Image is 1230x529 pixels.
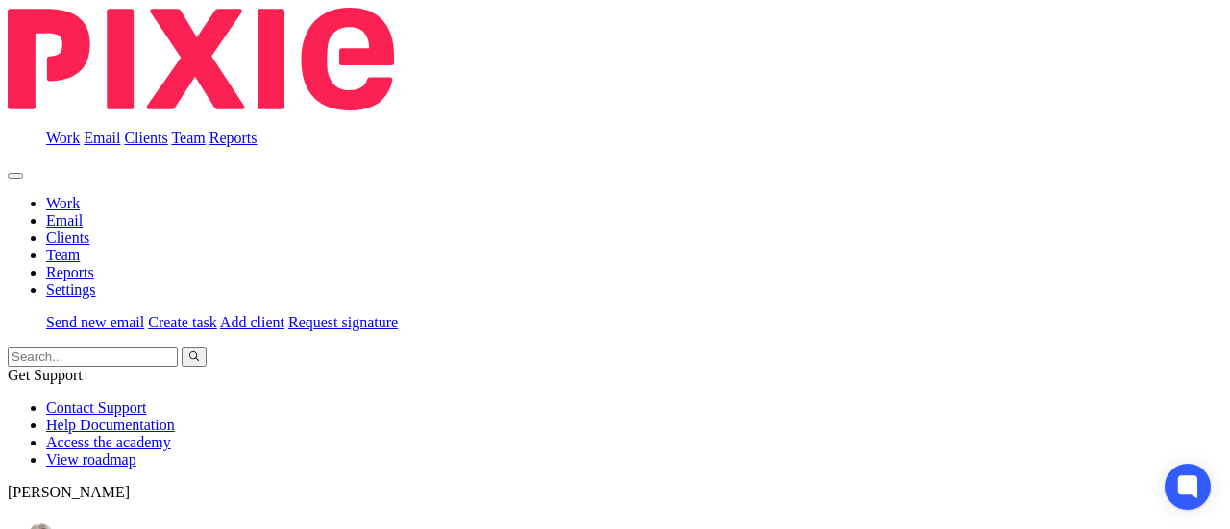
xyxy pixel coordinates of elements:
a: Access the academy [46,434,171,450]
button: Search [182,347,207,367]
a: Reports [46,264,94,280]
a: View roadmap [46,451,136,468]
a: Add client [220,314,284,330]
a: Work [46,195,80,211]
a: Team [171,130,205,146]
a: Email [84,130,120,146]
a: Contact Support [46,399,146,416]
a: Reports [209,130,258,146]
a: Create task [148,314,217,330]
img: Pixie [8,8,394,110]
p: [PERSON_NAME] [8,484,1222,501]
a: Send new email [46,314,144,330]
a: Help Documentation [46,417,175,433]
input: Search [8,347,178,367]
a: Clients [46,229,89,246]
span: Get Support [8,367,83,383]
a: Email [46,212,83,228]
a: Team [46,247,80,263]
a: Clients [124,130,167,146]
a: Settings [46,281,96,298]
a: Request signature [288,314,398,330]
a: Work [46,130,80,146]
